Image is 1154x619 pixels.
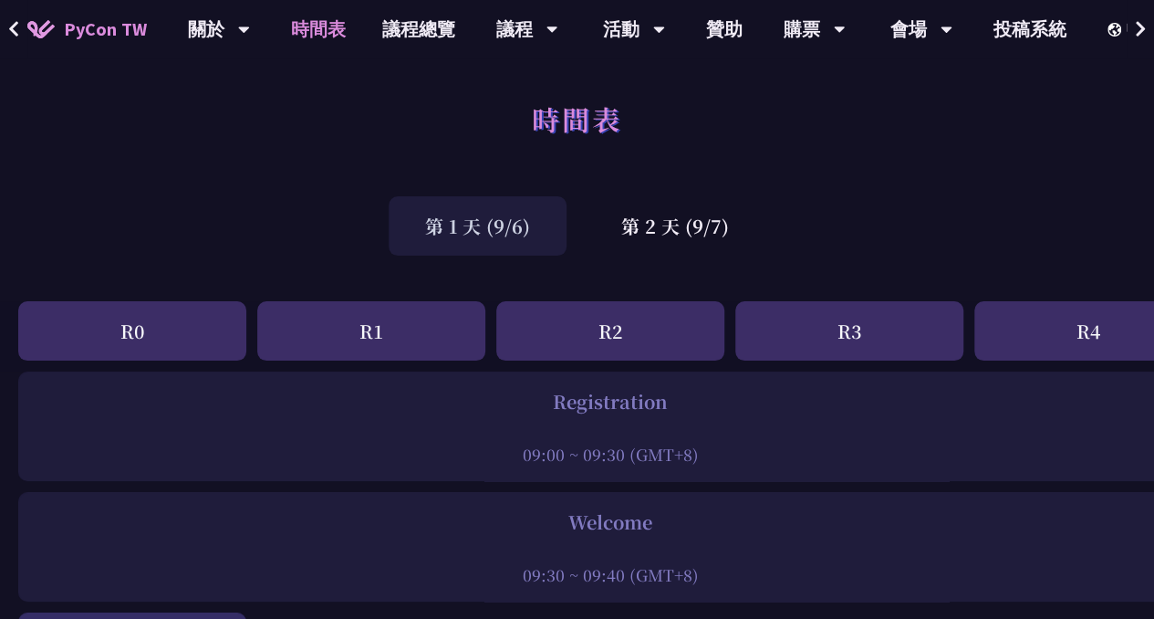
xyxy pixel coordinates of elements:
div: 第 1 天 (9/6) [389,196,567,256]
div: R2 [496,301,724,361]
a: PyCon TW [9,6,165,52]
div: R3 [735,301,963,361]
span: PyCon TW [64,16,147,43]
img: Locale Icon [1107,23,1126,37]
div: R1 [257,301,485,361]
div: R0 [18,301,246,361]
img: Home icon of PyCon TW 2025 [27,20,55,38]
div: 第 2 天 (9/7) [585,196,765,256]
h1: 時間表 [532,91,622,146]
